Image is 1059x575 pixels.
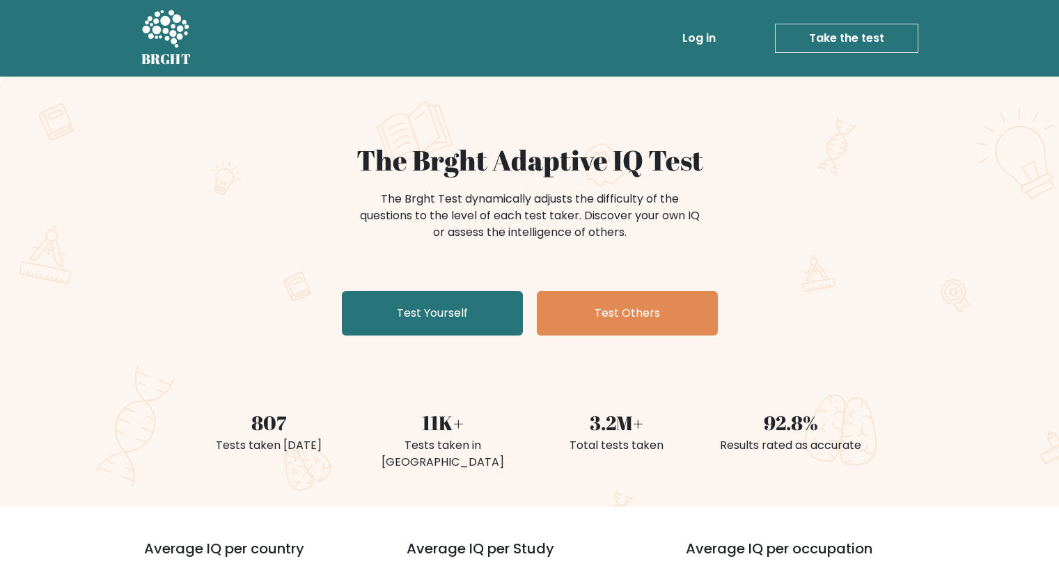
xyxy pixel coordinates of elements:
h1: The Brght Adaptive IQ Test [190,143,870,177]
a: Take the test [775,24,918,53]
h3: Average IQ per occupation [686,540,932,574]
div: The Brght Test dynamically adjusts the difficulty of the questions to the level of each test take... [356,191,704,241]
div: 807 [190,408,347,437]
div: 11K+ [364,408,521,437]
div: 92.8% [712,408,870,437]
div: Tests taken [DATE] [190,437,347,454]
a: Log in [677,24,721,52]
a: Test Yourself [342,291,523,336]
div: Total tests taken [538,437,696,454]
h3: Average IQ per country [144,540,356,574]
div: Tests taken in [GEOGRAPHIC_DATA] [364,437,521,471]
h3: Average IQ per Study [407,540,652,574]
h5: BRGHT [141,51,191,68]
a: BRGHT [141,6,191,71]
div: 3.2M+ [538,408,696,437]
a: Test Others [537,291,718,336]
div: Results rated as accurate [712,437,870,454]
